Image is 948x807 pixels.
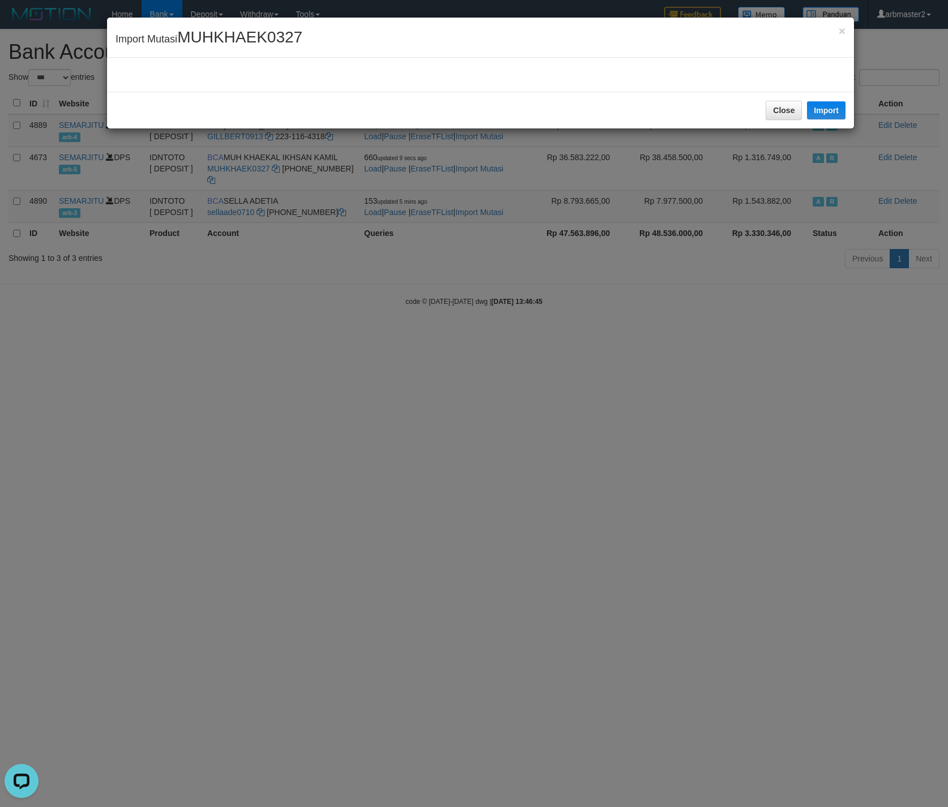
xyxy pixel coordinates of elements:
button: Open LiveChat chat widget [5,5,39,38]
span: Import Mutasi [116,33,302,45]
button: Close [766,101,802,120]
span: MUHKHAEK0327 [177,28,302,46]
span: × [839,24,845,37]
button: Import [807,101,845,119]
button: Close [839,25,845,37]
